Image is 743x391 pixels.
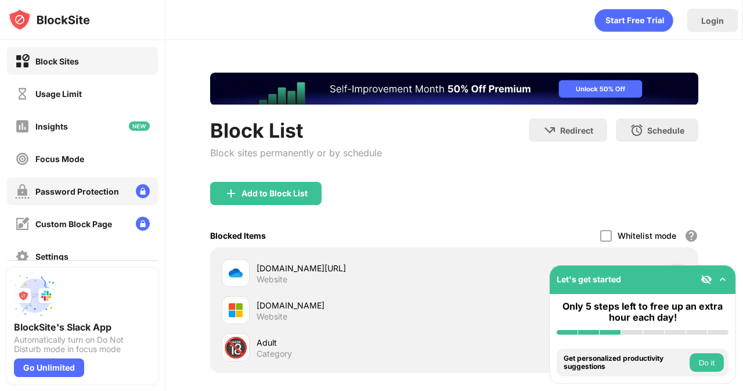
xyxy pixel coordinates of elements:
[14,358,84,377] div: Go Unlimited
[557,274,621,284] div: Let's get started
[210,147,382,159] div: Block sites permanently or by schedule
[35,56,79,66] div: Block Sites
[136,217,150,231] img: lock-menu.svg
[15,119,30,134] img: insights-off.svg
[223,336,248,360] div: 🔞
[15,152,30,166] img: focus-off.svg
[618,231,676,241] div: Whitelist mode
[701,274,712,285] img: eye-not-visible.svg
[257,262,455,274] div: [DOMAIN_NAME][URL]
[15,249,30,264] img: settings-off.svg
[15,217,30,231] img: customize-block-page-off.svg
[35,252,68,261] div: Settings
[564,354,687,371] div: Get personalized productivity suggestions
[35,186,119,196] div: Password Protection
[14,275,56,317] img: push-slack.svg
[229,303,243,317] img: favicons
[35,154,84,164] div: Focus Mode
[557,301,728,323] div: Only 5 steps left to free up an extra hour each day!
[15,87,30,101] img: time-usage-off.svg
[257,274,287,285] div: Website
[241,189,308,198] div: Add to Block List
[210,73,698,105] iframe: Banner
[701,16,724,26] div: Login
[257,299,455,311] div: [DOMAIN_NAME]
[15,184,30,199] img: password-protection-off.svg
[594,9,673,32] div: animation
[129,121,150,131] img: new-icon.svg
[257,311,287,322] div: Website
[14,335,151,354] div: Automatically turn on Do Not Disturb mode in focus mode
[210,231,266,241] div: Blocked Items
[8,8,90,31] img: logo-blocksite.svg
[560,125,593,135] div: Redirect
[229,266,243,280] img: favicons
[257,349,292,359] div: Category
[35,121,68,131] div: Insights
[690,353,724,372] button: Do it
[14,321,151,333] div: BlockSite's Slack App
[15,54,30,69] img: block-on.svg
[136,184,150,198] img: lock-menu.svg
[210,119,382,142] div: Block List
[35,219,112,229] div: Custom Block Page
[647,125,684,135] div: Schedule
[717,274,728,285] img: omni-setup-toggle.svg
[257,336,455,349] div: Adult
[35,89,82,99] div: Usage Limit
